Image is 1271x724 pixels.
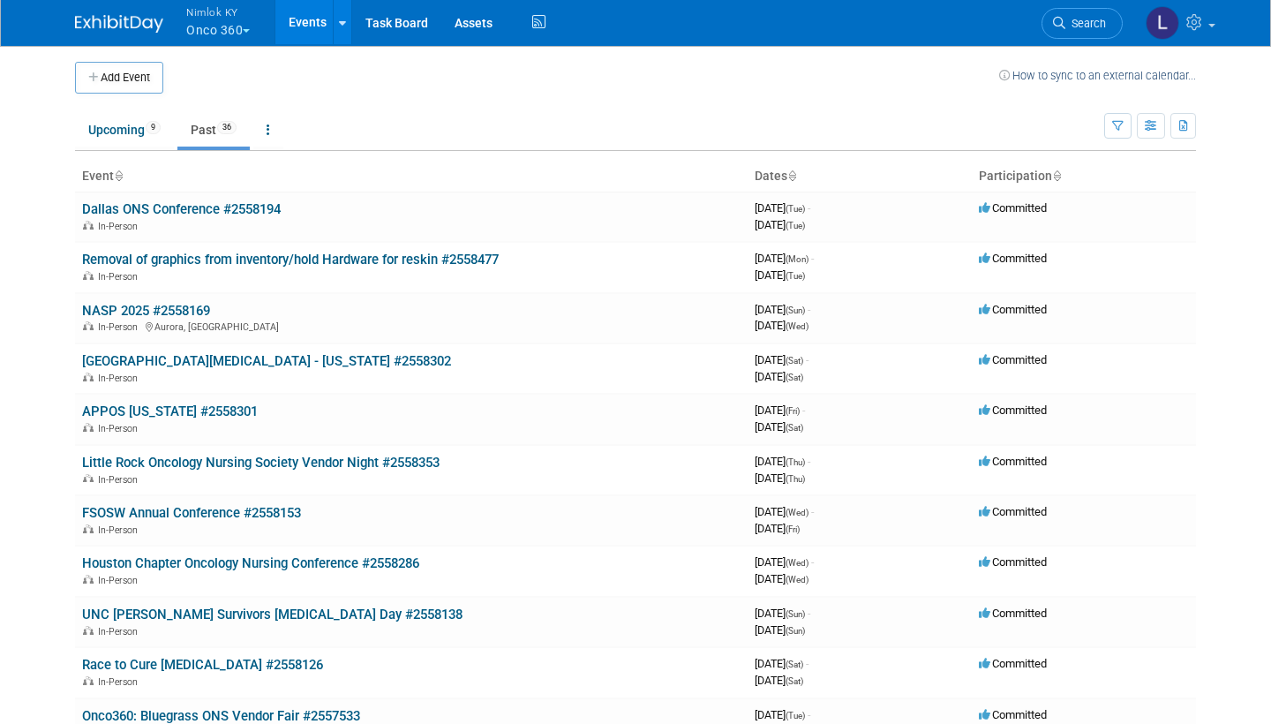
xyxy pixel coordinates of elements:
a: Race to Cure [MEDICAL_DATA] #2558126 [82,657,323,673]
span: - [806,657,808,670]
span: Committed [979,403,1047,417]
span: In-Person [98,575,143,586]
span: Committed [979,555,1047,569]
span: In-Person [98,423,143,434]
a: Houston Chapter Oncology Nursing Conference #2558286 [82,555,419,571]
span: [DATE] [755,623,805,637]
span: [DATE] [755,522,800,535]
img: In-Person Event [83,373,94,381]
span: [DATE] [755,572,808,585]
span: - [811,555,814,569]
span: [DATE] [755,218,805,231]
span: - [806,353,808,366]
span: [DATE] [755,370,803,383]
span: (Mon) [786,254,808,264]
th: Participation [972,162,1196,192]
img: In-Person Event [83,524,94,533]
a: FSOSW Annual Conference #2558153 [82,505,301,521]
span: (Wed) [786,575,808,584]
span: (Tue) [786,204,805,214]
span: In-Person [98,321,143,333]
span: [DATE] [755,708,810,721]
span: (Wed) [786,508,808,517]
span: [DATE] [755,303,810,316]
span: - [808,455,810,468]
a: Dallas ONS Conference #2558194 [82,201,281,217]
span: [DATE] [755,555,814,569]
span: 36 [217,121,237,134]
span: (Sun) [786,609,805,619]
span: In-Person [98,271,143,283]
img: In-Person Event [83,474,94,483]
a: UNC [PERSON_NAME] Survivors [MEDICAL_DATA] Day #2558138 [82,607,463,622]
span: In-Person [98,373,143,384]
span: (Wed) [786,558,808,568]
span: [DATE] [755,319,808,332]
a: Sort by Participation Type [1052,169,1061,183]
span: Committed [979,201,1047,215]
span: [DATE] [755,420,803,434]
img: In-Person Event [83,221,94,230]
span: [DATE] [755,455,810,468]
span: In-Person [98,474,143,486]
img: In-Person Event [83,271,94,280]
span: - [808,607,810,620]
span: (Sun) [786,626,805,636]
span: [DATE] [755,471,805,485]
span: 9 [146,121,161,134]
span: Committed [979,252,1047,265]
span: [DATE] [755,252,814,265]
img: In-Person Event [83,321,94,330]
img: In-Person Event [83,626,94,635]
th: Event [75,162,748,192]
span: [DATE] [755,657,808,670]
span: Nimlok KY [186,3,250,21]
div: Aurora, [GEOGRAPHIC_DATA] [82,319,741,333]
span: (Sat) [786,676,803,686]
span: (Wed) [786,321,808,331]
img: ExhibitDay [75,15,163,33]
a: Removal of graphics from inventory/hold Hardware for reskin #2558477 [82,252,499,268]
span: [DATE] [755,268,805,282]
span: [DATE] [755,505,814,518]
span: Committed [979,607,1047,620]
span: (Sat) [786,423,803,433]
span: [DATE] [755,674,803,687]
span: (Fri) [786,524,800,534]
span: - [802,403,805,417]
span: Committed [979,455,1047,468]
a: Little Rock Oncology Nursing Society Vendor Night #2558353 [82,455,440,471]
th: Dates [748,162,972,192]
span: In-Person [98,524,143,536]
span: Committed [979,353,1047,366]
span: (Tue) [786,271,805,281]
span: (Sat) [786,373,803,382]
span: Committed [979,505,1047,518]
img: Luc Schaefer [1146,6,1179,40]
a: Past36 [177,113,250,147]
a: Sort by Event Name [114,169,123,183]
span: (Tue) [786,711,805,720]
span: (Thu) [786,457,805,467]
a: Upcoming9 [75,113,174,147]
a: How to sync to an external calendar... [999,69,1196,82]
a: APPOS [US_STATE] #2558301 [82,403,258,419]
span: - [811,252,814,265]
a: Onco360: Bluegrass ONS Vendor Fair #2557533 [82,708,360,724]
span: In-Person [98,676,143,688]
span: [DATE] [755,403,805,417]
span: - [808,303,810,316]
span: Search [1065,17,1106,30]
span: Committed [979,303,1047,316]
span: In-Person [98,626,143,637]
span: Committed [979,657,1047,670]
a: NASP 2025 #2558169 [82,303,210,319]
span: (Tue) [786,221,805,230]
span: In-Person [98,221,143,232]
a: Sort by Start Date [787,169,796,183]
a: [GEOGRAPHIC_DATA][MEDICAL_DATA] - [US_STATE] #2558302 [82,353,451,369]
button: Add Event [75,62,163,94]
span: - [808,201,810,215]
span: - [811,505,814,518]
a: Search [1042,8,1123,39]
